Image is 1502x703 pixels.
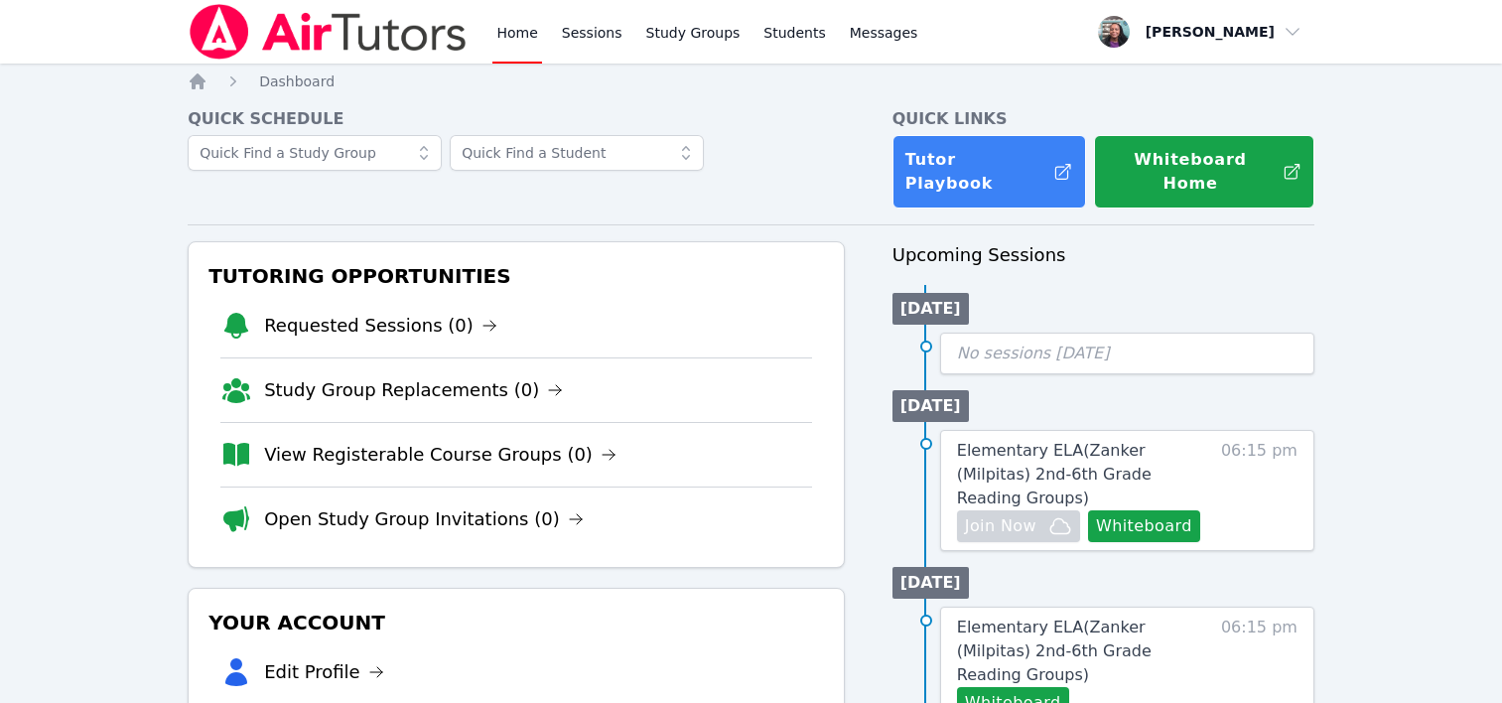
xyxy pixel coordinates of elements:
span: Messages [850,23,918,43]
button: Join Now [957,510,1080,542]
h4: Quick Links [892,107,1314,131]
span: Elementary ELA ( Zanker (Milpitas) 2nd-6th Grade Reading Groups ) [957,618,1152,684]
a: Requested Sessions (0) [264,312,497,340]
nav: Breadcrumb [188,71,1314,91]
li: [DATE] [892,293,969,325]
input: Quick Find a Student [450,135,704,171]
li: [DATE] [892,567,969,599]
a: Open Study Group Invitations (0) [264,505,584,533]
h3: Upcoming Sessions [892,241,1314,269]
span: No sessions [DATE] [957,344,1110,362]
h3: Tutoring Opportunities [205,258,828,294]
h3: Your Account [205,605,828,640]
a: Dashboard [259,71,335,91]
input: Quick Find a Study Group [188,135,442,171]
a: View Registerable Course Groups (0) [264,441,616,469]
span: Dashboard [259,73,335,89]
span: 06:15 pm [1221,439,1297,542]
a: Elementary ELA(Zanker (Milpitas) 2nd-6th Grade Reading Groups) [957,439,1212,510]
h4: Quick Schedule [188,107,845,131]
a: Tutor Playbook [892,135,1086,209]
img: Air Tutors [188,4,469,60]
button: Whiteboard Home [1094,135,1314,209]
li: [DATE] [892,390,969,422]
span: Join Now [965,514,1036,538]
a: Edit Profile [264,658,384,686]
a: Study Group Replacements (0) [264,376,563,404]
button: Whiteboard [1088,510,1200,542]
a: Elementary ELA(Zanker (Milpitas) 2nd-6th Grade Reading Groups) [957,616,1212,687]
span: Elementary ELA ( Zanker (Milpitas) 2nd-6th Grade Reading Groups ) [957,441,1152,507]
